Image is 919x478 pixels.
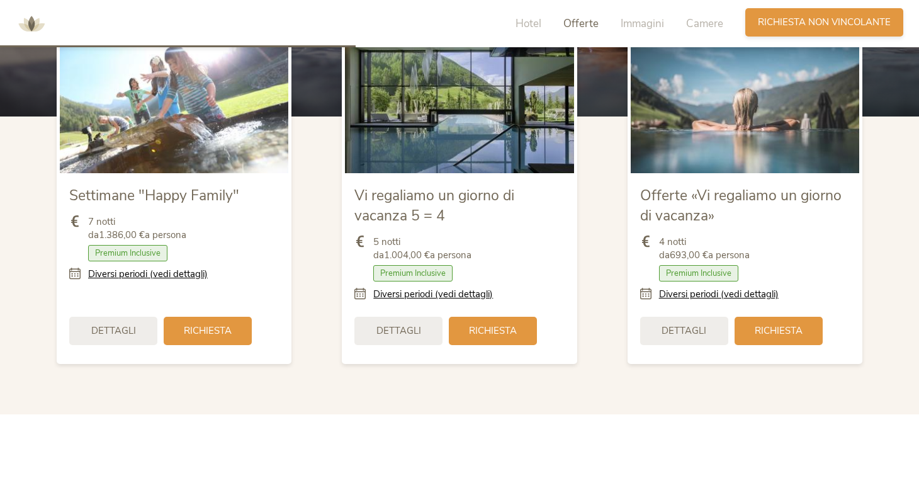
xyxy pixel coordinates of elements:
[758,16,891,29] span: Richiesta non vincolante
[640,186,842,225] span: Offerte «Vi regaliamo un giorno di vacanza»
[755,324,803,338] span: Richiesta
[13,19,50,28] a: AMONTI & LUNARIS Wellnessresort
[60,44,288,173] img: Settimane "Happy Family"
[69,186,239,205] span: Settimane "Happy Family"
[659,288,779,301] a: Diversi periodi (vedi dettagli)
[384,249,430,261] b: 1.004,00 €
[373,236,471,262] span: 5 notti da a persona
[670,249,708,261] b: 693,00 €
[662,324,706,338] span: Dettagli
[354,186,514,225] span: Vi regaliamo un giorno di vacanza 5 = 4
[469,324,517,338] span: Richiesta
[373,265,453,282] span: Premium Inclusive
[686,16,723,31] span: Camere
[88,245,167,261] span: Premium Inclusive
[659,265,738,282] span: Premium Inclusive
[516,16,541,31] span: Hotel
[376,324,421,338] span: Dettagli
[88,268,208,281] a: Diversi periodi (vedi dettagli)
[621,16,664,31] span: Immagini
[88,215,186,242] span: 7 notti da a persona
[345,44,573,173] img: Vi regaliamo un giorno di vacanza 5 = 4
[99,229,145,241] b: 1.386,00 €
[563,16,599,31] span: Offerte
[659,236,750,262] span: 4 notti da a persona
[373,288,493,301] a: Diversi periodi (vedi dettagli)
[631,44,859,173] img: Offerte «Vi regaliamo un giorno di vacanza»
[184,324,232,338] span: Richiesta
[13,5,50,43] img: AMONTI & LUNARIS Wellnessresort
[91,324,136,338] span: Dettagli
